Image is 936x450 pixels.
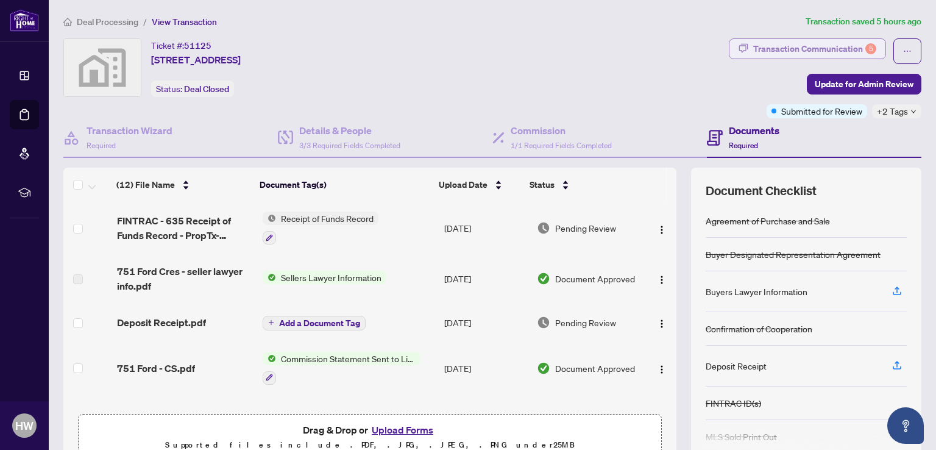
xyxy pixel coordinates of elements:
[706,396,761,410] div: FINTRAC ID(s)
[555,362,635,375] span: Document Approved
[865,43,876,54] div: 5
[439,303,532,342] td: [DATE]
[439,254,532,303] td: [DATE]
[276,271,386,284] span: Sellers Lawyer Information
[263,271,386,284] button: Status IconSellers Lawyer Information
[117,264,253,293] span: 751 Ford Cres - seller lawyer info.pdf
[434,168,525,202] th: Upload Date
[263,316,366,330] button: Add a Document Tag
[276,212,378,225] span: Receipt of Funds Record
[537,316,550,329] img: Document Status
[555,272,635,285] span: Document Approved
[555,221,616,235] span: Pending Review
[877,104,908,118] span: +2 Tags
[511,123,612,138] h4: Commission
[263,315,366,330] button: Add a Document Tag
[303,422,437,438] span: Drag & Drop or
[299,141,400,150] span: 3/3 Required Fields Completed
[439,178,487,191] span: Upload Date
[299,123,400,138] h4: Details & People
[530,178,555,191] span: Status
[87,141,116,150] span: Required
[555,316,616,329] span: Pending Review
[368,422,437,438] button: Upload Forms
[439,342,532,395] td: [DATE]
[706,430,777,443] div: MLS Sold Print Out
[63,18,72,26] span: home
[263,212,276,225] img: Status Icon
[263,212,378,245] button: Status IconReceipt of Funds Record
[151,80,234,97] div: Status:
[64,39,141,96] img: svg%3e
[729,141,758,150] span: Required
[652,359,672,378] button: Logo
[537,362,550,375] img: Document Status
[706,359,767,373] div: Deposit Receipt
[887,407,924,444] button: Open asap
[657,365,667,374] img: Logo
[806,15,921,29] article: Transaction saved 5 hours ago
[439,202,532,254] td: [DATE]
[10,9,39,32] img: logo
[657,225,667,235] img: Logo
[525,168,636,202] th: Status
[263,352,276,365] img: Status Icon
[910,109,916,115] span: down
[263,271,276,284] img: Status Icon
[706,285,807,298] div: Buyers Lawyer Information
[151,52,241,67] span: [STREET_ADDRESS]
[116,178,175,191] span: (12) File Name
[151,38,211,52] div: Ticket #:
[276,352,420,365] span: Commission Statement Sent to Listing Brokerage
[439,395,532,443] td: [DATE]
[279,319,360,327] span: Add a Document Tag
[117,404,253,434] span: 751 Ford - TS - Agent to Review.pdf
[112,168,255,202] th: (12) File Name
[263,352,420,385] button: Status IconCommission Statement Sent to Listing Brokerage
[87,123,172,138] h4: Transaction Wizard
[652,269,672,288] button: Logo
[537,221,550,235] img: Document Status
[657,275,667,285] img: Logo
[729,123,779,138] h4: Documents
[268,320,274,326] span: plus
[184,40,211,51] span: 51125
[815,74,913,94] span: Update for Admin Review
[652,313,672,332] button: Logo
[117,361,195,376] span: 751 Ford - CS.pdf
[657,319,667,329] img: Logo
[706,214,830,227] div: Agreement of Purchase and Sale
[184,84,229,95] span: Deal Closed
[152,16,217,27] span: View Transaction
[143,15,147,29] li: /
[77,16,138,27] span: Deal Processing
[807,74,921,95] button: Update for Admin Review
[15,417,34,434] span: HW
[537,272,550,285] img: Document Status
[511,141,612,150] span: 1/1 Required Fields Completed
[652,218,672,238] button: Logo
[255,168,434,202] th: Document Tag(s)
[706,182,817,199] span: Document Checklist
[903,47,912,55] span: ellipsis
[706,248,881,261] div: Buyer Designated Representation Agreement
[706,322,812,335] div: Confirmation of Cooperation
[729,38,886,59] button: Transaction Communication5
[117,213,253,243] span: FINTRAC - 635 Receipt of Funds Record - PropTx-OREA_[DATE] 10_32_17 Copy.pdf
[753,39,876,59] div: Transaction Communication
[781,104,862,118] span: Submitted for Review
[117,315,206,330] span: Deposit Receipt.pdf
